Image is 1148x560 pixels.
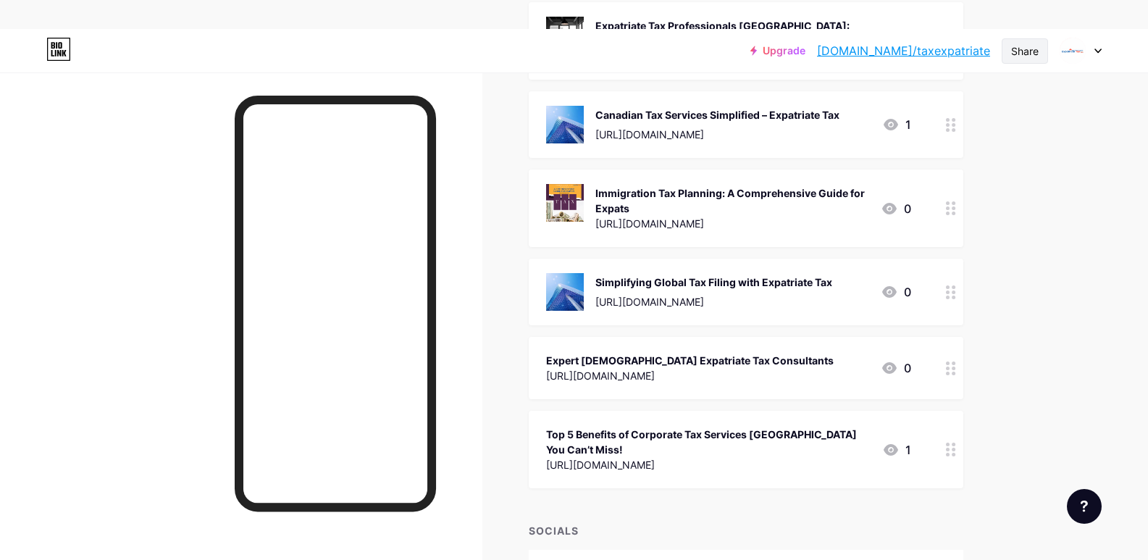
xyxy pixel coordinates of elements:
div: Expert [DEMOGRAPHIC_DATA] Expatriate Tax Consultants [546,353,834,368]
div: [URL][DOMAIN_NAME] [595,127,839,142]
div: Expatriate Tax Professionals [GEOGRAPHIC_DATA]: Your Trusted Partner for Global Tax Solutions [595,18,869,49]
div: Simplifying Global Tax Filing with Expatriate Tax [595,275,832,290]
a: [DOMAIN_NAME]/taxexpatriate [817,42,990,59]
div: 1 [882,441,911,459]
img: Simplifying Global Tax Filing with Expatriate Tax [546,273,584,311]
img: taxexpatriate [1059,37,1086,64]
div: 0 [881,283,911,301]
div: 0 [881,200,911,217]
div: [URL][DOMAIN_NAME] [546,368,834,383]
div: [URL][DOMAIN_NAME] [546,457,871,472]
div: Share [1011,43,1039,59]
div: Top 5 Benefits of Corporate Tax Services [GEOGRAPHIC_DATA] You Can’t Miss! [546,427,871,457]
div: Canadian Tax Services Simplified – Expatriate Tax [595,107,839,122]
div: Immigration Tax Planning: A Comprehensive Guide for Expats [595,185,869,216]
div: [URL][DOMAIN_NAME] [595,216,869,231]
a: Upgrade [750,45,805,57]
img: Expatriate Tax Professionals Canada: Your Trusted Partner for Global Tax Solutions [546,17,584,54]
div: [URL][DOMAIN_NAME] [595,294,832,309]
img: Immigration Tax Planning: A Comprehensive Guide for Expats [546,184,584,222]
div: SOCIALS [529,523,963,538]
div: 0 [881,359,911,377]
img: Canadian Tax Services Simplified – Expatriate Tax [546,106,584,143]
div: 1 [882,116,911,133]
